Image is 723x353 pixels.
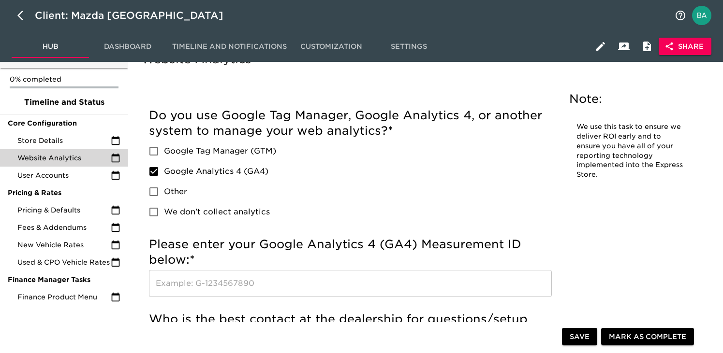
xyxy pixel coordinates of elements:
[149,237,552,268] h5: Please enter your Google Analytics 4 (GA4) Measurement ID below:
[666,41,704,53] span: Share
[17,257,111,267] span: Used & CPO Vehicle Rates
[95,41,161,53] span: Dashboard
[569,91,692,107] h5: Note:
[612,35,635,58] button: Client View
[172,41,287,53] span: Timeline and Notifications
[576,122,685,180] p: We use this task to ensure we deliver ROI early and to ensure you have all of your reporting tech...
[17,223,111,232] span: Fees & Addendums
[149,270,552,297] input: Example: G-1234567890
[635,35,659,58] button: Internal Notes and Comments
[164,166,268,177] span: Google Analytics 4 (GA4)
[17,41,83,53] span: Hub
[35,8,237,23] div: Client: Mazda [GEOGRAPHIC_DATA]
[298,41,364,53] span: Customization
[8,118,120,128] span: Core Configuration
[17,153,111,163] span: Website Analytics
[609,331,686,343] span: Mark as Complete
[562,328,597,346] button: Save
[659,38,711,56] button: Share
[164,206,270,218] span: We don't collect analytics
[149,311,552,342] h5: Who is the best contact at the dealership for questions/setup regarding analytics?
[8,97,120,108] span: Timeline and Status
[17,170,111,180] span: User Accounts
[8,275,120,284] span: Finance Manager Tasks
[149,108,552,139] h5: Do you use Google Tag Manager, Google Analytics 4, or another system to manage your web analytics?
[17,240,111,250] span: New Vehicle Rates
[601,328,694,346] button: Mark as Complete
[692,6,711,25] img: Profile
[10,74,118,84] p: 0% completed
[17,136,111,145] span: Store Details
[17,292,111,302] span: Finance Product Menu
[17,205,111,215] span: Pricing & Defaults
[376,41,442,53] span: Settings
[8,188,120,198] span: Pricing & Rates
[164,186,187,198] span: Other
[164,145,276,157] span: Google Tag Manager (GTM)
[669,4,692,27] button: notifications
[570,331,590,343] span: Save
[589,35,612,58] button: Edit Hub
